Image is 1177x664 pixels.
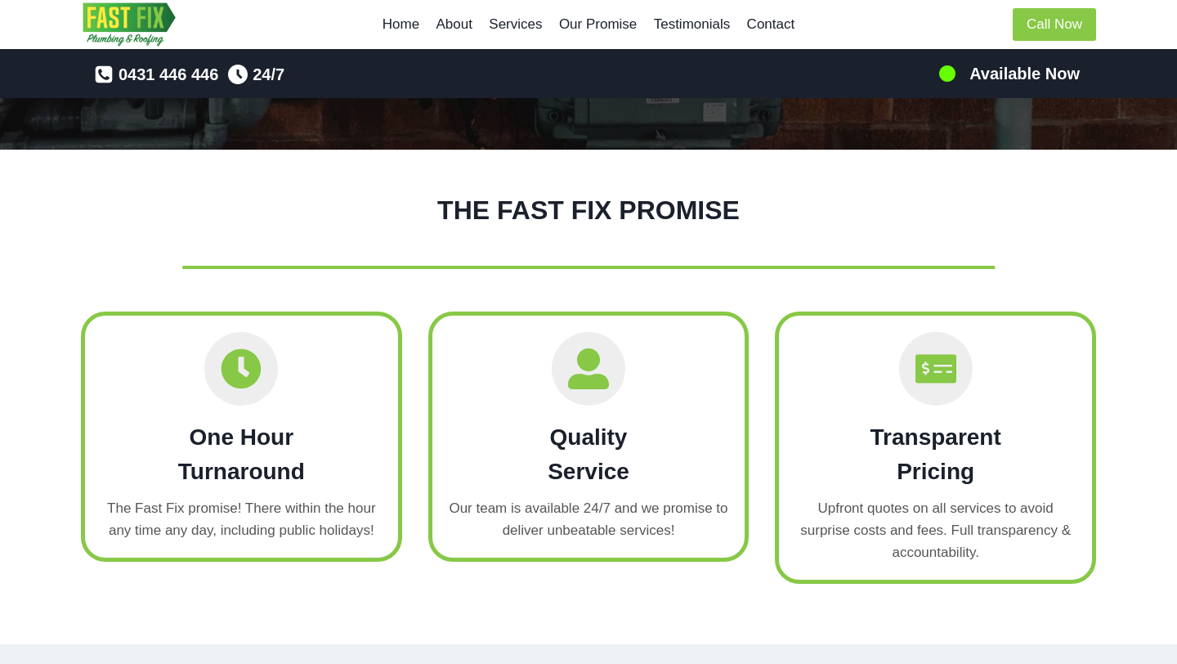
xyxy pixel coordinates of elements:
[101,420,382,489] h2: One Hour Turnaround
[481,5,551,44] a: Services
[119,61,218,87] span: 0431 446 446
[449,420,729,489] h2: Quality Service
[969,61,1080,86] h5: Available Now
[253,61,284,87] span: 24/7
[738,5,803,44] a: Contact
[449,497,729,541] p: Our team is available 24/7 and we promise to deliver unbeatable services!
[374,5,428,44] a: Home
[94,61,218,87] a: 0431 446 446
[551,5,646,44] a: Our Promise
[81,191,1096,230] h1: THE FAST FIX PROMISE
[1013,8,1096,42] a: Call Now
[938,64,957,83] img: 100-percents.png
[795,497,1076,564] p: Upfront quotes on all services to avoid surprise costs and fees. Full transparency & accountability.
[101,497,382,541] p: The Fast Fix promise! There within the hour any time any day, including public holidays!
[795,420,1076,489] h2: Transparent Pricing
[374,5,803,44] nav: Primary Navigation
[427,5,481,44] a: About
[646,5,739,44] a: Testimonials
